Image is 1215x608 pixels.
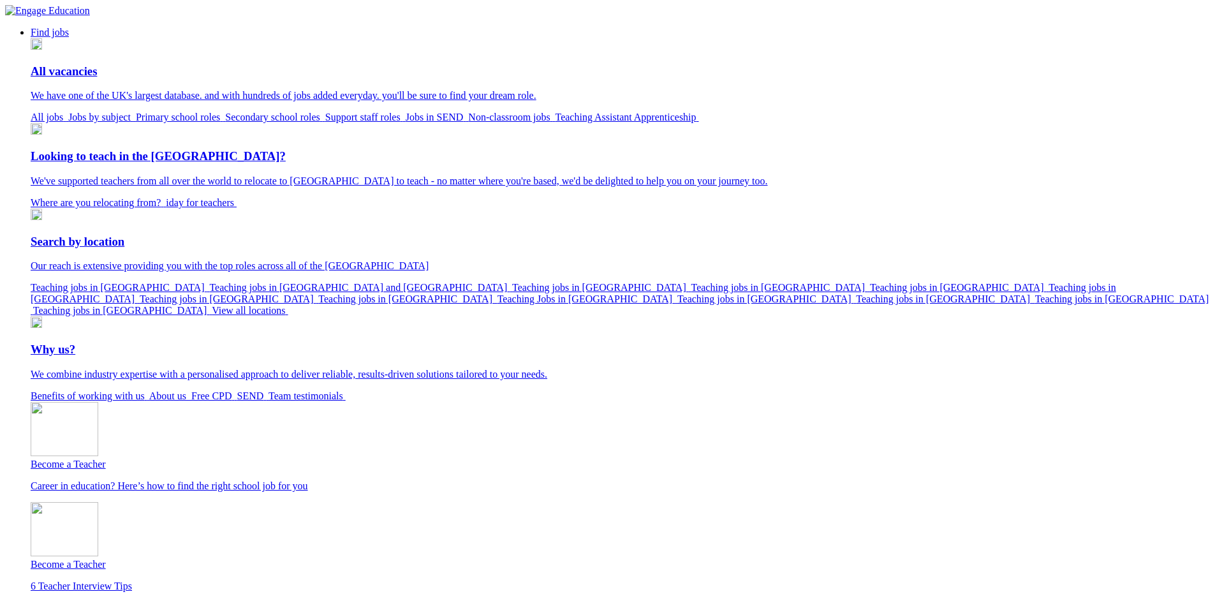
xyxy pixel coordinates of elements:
[31,369,1210,380] p: We combine industry expertise with a personalised approach to deliver reliable, results-driven so...
[31,343,1210,380] a: Why us? We combine industry expertise with a personalised approach to deliver reliable, results-d...
[318,293,497,304] a: Teaching jobs in [GEOGRAPHIC_DATA]
[691,282,869,293] a: Teaching jobs in [GEOGRAPHIC_DATA]
[31,64,1210,78] h3: All vacancies
[31,235,1210,272] a: Search by location Our reach is extensive providing you with the top roles across all of the [GEO...
[31,282,209,293] a: Teaching jobs in [GEOGRAPHIC_DATA]
[31,343,1210,357] h3: Why us?
[870,282,1049,293] a: Teaching jobs in [GEOGRAPHIC_DATA]
[31,390,149,401] a: Benefits of working with us
[31,235,1210,249] h3: Search by location
[191,390,237,401] a: Free CPD
[497,293,677,304] a: Teaching Jobs in [GEOGRAPHIC_DATA]
[31,149,1210,163] h3: Looking to teach in the [GEOGRAPHIC_DATA]?
[31,260,1210,272] p: Our reach is extensive providing you with the top roles across all of the [GEOGRAPHIC_DATA]
[31,502,1210,592] a: Become a Teacher 6 Teacher Interview Tips
[68,112,136,122] a: Jobs by subject
[31,480,1210,492] p: Career in education? Here’s how to find the right school job for you
[225,112,325,122] a: Secondary school roles
[237,390,269,401] a: SEND
[406,112,469,122] a: Jobs in SEND
[31,175,1210,187] p: We've supported teachers from all over the world to relocate to [GEOGRAPHIC_DATA] to teach - no m...
[269,390,346,401] a: Team testimonials
[149,390,191,401] a: About us
[140,293,318,304] a: Teaching jobs in [GEOGRAPHIC_DATA]
[31,27,69,38] a: Find jobs
[31,90,1210,101] p: We have one of the UK's largest database. and with hundreds of jobs added everyday. you'll be sur...
[31,559,106,570] span: Become a Teacher
[5,5,90,17] img: Engage Education
[856,293,1035,304] a: Teaching jobs in [GEOGRAPHIC_DATA]
[31,402,1210,492] a: Become a Teacher Career in education? Here’s how to find the right school job for you
[556,112,699,122] a: Teaching Assistant Apprenticeship
[325,112,406,122] a: Support staff roles
[31,282,1116,304] a: Teaching jobs in [GEOGRAPHIC_DATA]
[31,459,106,470] span: Become a Teacher
[512,282,691,293] a: Teaching jobs in [GEOGRAPHIC_DATA]
[31,64,1210,102] a: All vacancies We have one of the UK's largest database. and with hundreds of jobs added everyday....
[468,112,555,122] a: Non-classroom jobs
[212,305,288,316] a: View all locations
[31,293,1209,316] a: Teaching jobs in [GEOGRAPHIC_DATA]
[209,282,512,293] a: Teaching jobs in [GEOGRAPHIC_DATA] and [GEOGRAPHIC_DATA]
[31,581,1210,592] p: 6 Teacher Interview Tips
[31,197,166,208] a: Where are you relocating from?
[677,293,856,304] a: Teaching jobs in [GEOGRAPHIC_DATA]
[31,112,68,122] a: All jobs
[136,112,225,122] a: Primary school roles
[31,149,1210,187] a: Looking to teach in the [GEOGRAPHIC_DATA]? We've supported teachers from all over the world to re...
[33,305,212,316] a: Teaching jobs in [GEOGRAPHIC_DATA]
[166,197,237,208] a: iday for teachers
